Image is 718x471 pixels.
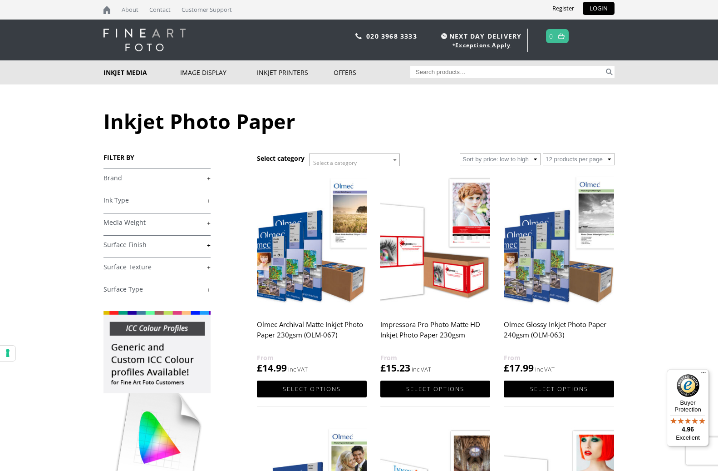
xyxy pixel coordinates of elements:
h2: Olmec Glossy Inkjet Photo Paper 240gsm (OLM-063) [504,316,614,352]
a: + [103,196,211,205]
a: + [103,218,211,227]
a: + [103,174,211,183]
h3: Select category [257,154,305,163]
span: NEXT DAY DELIVERY [439,31,521,41]
a: + [103,241,211,249]
h1: Inkjet Photo Paper [103,107,615,135]
button: Menu [698,369,709,380]
a: Exceptions Apply [455,41,511,49]
a: Olmec Glossy Inkjet Photo Paper 240gsm (OLM-063) £17.99 [504,173,614,375]
a: Register [546,2,581,15]
img: Trusted Shops Trustmark [677,374,699,397]
span: £ [257,362,262,374]
h4: Brand [103,169,211,187]
a: LOGIN [583,2,615,15]
img: Olmec Archival Matte Inkjet Photo Paper 230gsm (OLM-067) [257,173,367,310]
a: Select options for “Olmec Archival Matte Inkjet Photo Paper 230gsm (OLM-067)” [257,381,367,397]
a: 020 3968 3333 [366,32,417,40]
bdi: 15.23 [380,362,410,374]
img: basket.svg [558,33,565,39]
p: Excellent [667,434,709,441]
h3: FILTER BY [103,153,211,162]
select: Shop order [460,153,541,165]
a: Impressora Pro Photo Matte HD Inkjet Photo Paper 230gsm £15.23 [380,173,490,375]
a: Select options for “Impressora Pro Photo Matte HD Inkjet Photo Paper 230gsm” [380,381,490,397]
h4: Surface Texture [103,258,211,276]
img: Impressora Pro Photo Matte HD Inkjet Photo Paper 230gsm [380,173,490,310]
button: Search [604,66,615,78]
h4: Ink Type [103,191,211,209]
h4: Media Weight [103,213,211,231]
img: Olmec Glossy Inkjet Photo Paper 240gsm (OLM-063) [504,173,614,310]
img: time.svg [441,33,447,39]
a: Olmec Archival Matte Inkjet Photo Paper 230gsm (OLM-067) £14.99 [257,173,367,375]
span: Select a category [313,159,357,167]
h4: Surface Finish [103,235,211,253]
a: Image Display [180,60,257,84]
a: Offers [334,60,410,84]
p: Buyer Protection [667,399,709,413]
a: + [103,263,211,272]
a: + [103,285,211,294]
a: 0 [549,30,553,43]
input: Search products… [410,66,605,78]
img: phone.svg [355,33,362,39]
button: Trusted Shops TrustmarkBuyer Protection4.96Excellent [667,369,709,446]
img: logo-white.svg [103,29,186,51]
h2: Olmec Archival Matte Inkjet Photo Paper 230gsm (OLM-067) [257,316,367,352]
a: Inkjet Media [103,60,180,84]
span: £ [504,362,509,374]
a: Select options for “Olmec Glossy Inkjet Photo Paper 240gsm (OLM-063)” [504,381,614,397]
bdi: 14.99 [257,362,287,374]
h2: Impressora Pro Photo Matte HD Inkjet Photo Paper 230gsm [380,316,490,352]
a: Inkjet Printers [257,60,334,84]
bdi: 17.99 [504,362,534,374]
span: £ [380,362,386,374]
span: 4.96 [682,426,694,433]
h4: Surface Type [103,280,211,298]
